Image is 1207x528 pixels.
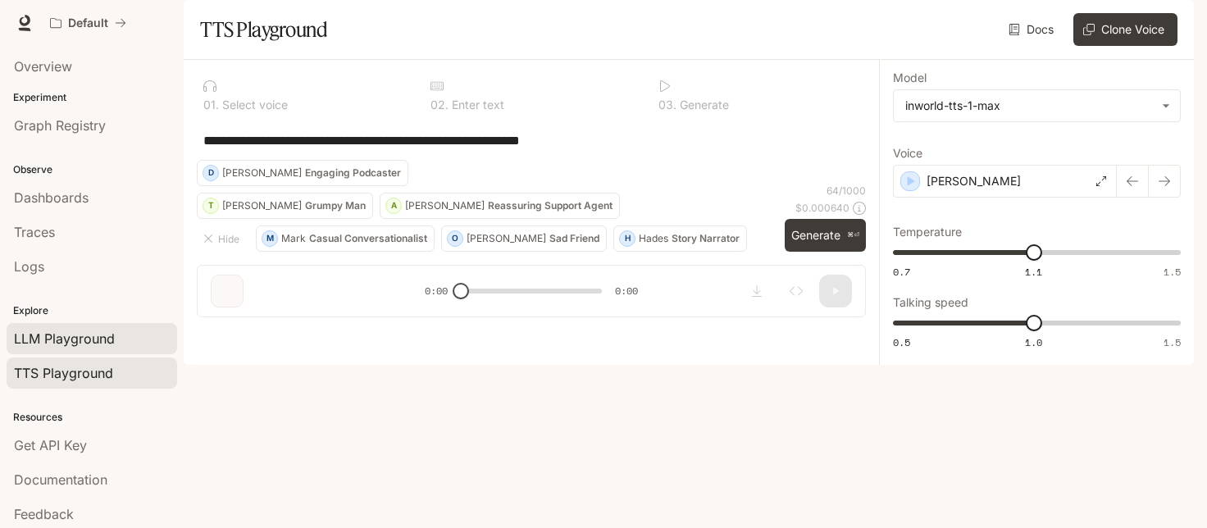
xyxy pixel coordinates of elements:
button: T[PERSON_NAME]Grumpy Man [197,193,373,219]
a: Docs [1005,13,1060,46]
p: Sad Friend [549,234,599,244]
div: inworld-tts-1-max [905,98,1154,114]
p: Default [68,16,108,30]
p: Voice [893,148,922,159]
p: [PERSON_NAME] [222,168,302,178]
p: [PERSON_NAME] [222,201,302,211]
div: A [386,193,401,219]
p: ⌘⏎ [847,230,859,240]
p: Story Narrator [672,234,740,244]
p: Enter text [449,99,504,111]
div: H [620,225,635,252]
p: 0 3 . [658,99,676,111]
span: 1.5 [1164,265,1181,279]
div: M [262,225,277,252]
p: Casual Conversationalist [309,234,427,244]
p: Talking speed [893,297,968,308]
p: Model [893,72,927,84]
span: 1.5 [1164,335,1181,349]
button: HHadesStory Narrator [613,225,747,252]
div: inworld-tts-1-max [894,90,1180,121]
p: [PERSON_NAME] [927,173,1021,189]
h1: TTS Playground [200,13,327,46]
p: 0 1 . [203,99,219,111]
p: [PERSON_NAME] [405,201,485,211]
button: Clone Voice [1073,13,1177,46]
button: D[PERSON_NAME]Engaging Podcaster [197,160,408,186]
p: Select voice [219,99,288,111]
p: Generate [676,99,729,111]
div: T [203,193,218,219]
div: D [203,160,218,186]
button: A[PERSON_NAME]Reassuring Support Agent [380,193,620,219]
span: 1.0 [1025,335,1042,349]
div: O [448,225,462,252]
p: Reassuring Support Agent [488,201,613,211]
p: Temperature [893,226,962,238]
p: 64 / 1000 [827,184,866,198]
p: Mark [281,234,306,244]
button: MMarkCasual Conversationalist [256,225,435,252]
span: 0.5 [893,335,910,349]
p: Engaging Podcaster [305,168,401,178]
p: [PERSON_NAME] [467,234,546,244]
p: 0 2 . [430,99,449,111]
button: O[PERSON_NAME]Sad Friend [441,225,607,252]
button: Hide [197,225,249,252]
button: All workspaces [43,7,134,39]
span: 0.7 [893,265,910,279]
button: Generate⌘⏎ [785,219,866,253]
p: Grumpy Man [305,201,366,211]
span: 1.1 [1025,265,1042,279]
p: Hades [639,234,668,244]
